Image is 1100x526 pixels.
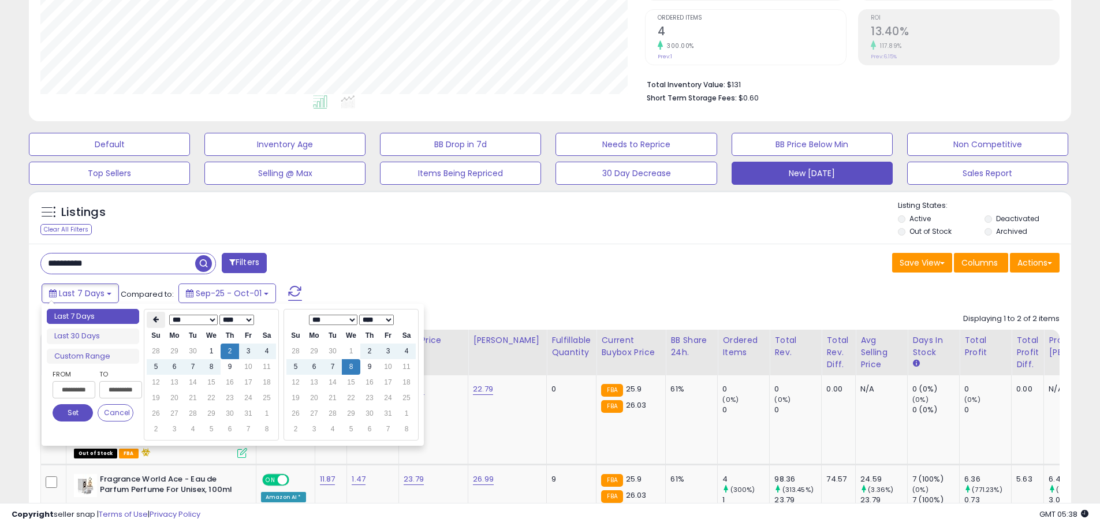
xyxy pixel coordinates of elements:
[165,375,184,390] td: 13
[221,375,239,390] td: 16
[473,383,493,395] a: 22.79
[239,390,258,406] td: 24
[221,421,239,437] td: 6
[305,375,323,390] td: 13
[397,421,416,437] td: 8
[397,390,416,406] td: 25
[626,490,647,501] span: 26.03
[868,485,893,494] small: (3.36%)
[184,359,202,375] td: 7
[323,359,342,375] td: 7
[626,473,642,484] span: 25.9
[397,359,416,375] td: 11
[239,406,258,421] td: 31
[184,390,202,406] td: 21
[379,390,397,406] td: 24
[184,375,202,390] td: 14
[1016,384,1035,394] div: 0.00
[907,162,1068,185] button: Sales Report
[202,390,221,406] td: 22
[139,448,151,456] i: hazardous material
[826,384,847,394] div: 0.00
[379,375,397,390] td: 17
[196,288,262,299] span: Sep-25 - Oct-01
[286,344,305,359] td: 28
[954,253,1008,273] button: Columns
[12,509,54,520] strong: Copyright
[1016,474,1035,484] div: 5.63
[342,344,360,359] td: 1
[826,334,851,371] div: Total Rev. Diff.
[42,283,119,303] button: Last 7 Days
[165,359,184,375] td: 6
[202,375,221,390] td: 15
[323,344,342,359] td: 30
[774,405,821,415] div: 0
[99,368,133,380] label: To
[722,474,769,484] div: 4
[202,406,221,421] td: 29
[647,77,1051,91] li: $131
[1010,253,1060,273] button: Actions
[898,200,1071,211] p: Listing States:
[305,328,323,344] th: Mo
[258,359,276,375] td: 11
[360,390,379,406] td: 23
[912,334,954,359] div: Days In Stock
[732,162,893,185] button: New [DATE]
[397,375,416,390] td: 18
[876,42,902,50] small: 117.89%
[670,334,713,359] div: BB Share 24h.
[239,375,258,390] td: 17
[912,395,929,404] small: (0%)
[239,344,258,359] td: 3
[29,133,190,156] button: Default
[860,474,907,484] div: 24.59
[165,406,184,421] td: 27
[12,509,200,520] div: seller snap | |
[323,421,342,437] td: 4
[626,400,647,411] span: 26.03
[47,329,139,344] li: Last 30 Days
[165,390,184,406] td: 20
[774,334,816,359] div: Total Rev.
[99,509,148,520] a: Terms of Use
[352,473,366,485] a: 1.47
[626,383,642,394] span: 25.9
[404,473,424,485] a: 23.79
[147,328,165,344] th: Su
[184,406,202,421] td: 28
[826,474,847,484] div: 74.57
[551,474,587,484] div: 9
[204,133,366,156] button: Inventory Age
[59,288,105,299] span: Last 7 Days
[221,328,239,344] th: Th
[147,406,165,421] td: 26
[397,406,416,421] td: 1
[473,334,542,346] div: [PERSON_NAME]
[964,474,1011,484] div: 6.36
[907,133,1068,156] button: Non Competitive
[909,226,952,236] label: Out of Stock
[722,395,739,404] small: (0%)
[658,25,846,40] h2: 4
[722,384,769,394] div: 0
[320,473,335,485] a: 11.87
[202,328,221,344] th: We
[202,421,221,437] td: 5
[379,328,397,344] th: Fr
[972,485,1002,494] small: (771.23%)
[601,490,622,503] small: FBA
[871,15,1059,21] span: ROI
[100,474,240,498] b: Fragrance World Ace - Eau de Parfum Perfume For Unisex, 100ml
[305,390,323,406] td: 20
[551,384,587,394] div: 0
[730,485,755,494] small: (300%)
[258,421,276,437] td: 8
[323,328,342,344] th: Tu
[964,405,1011,415] div: 0
[258,328,276,344] th: Sa
[342,359,360,375] td: 8
[860,334,903,371] div: Avg Selling Price
[379,406,397,421] td: 31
